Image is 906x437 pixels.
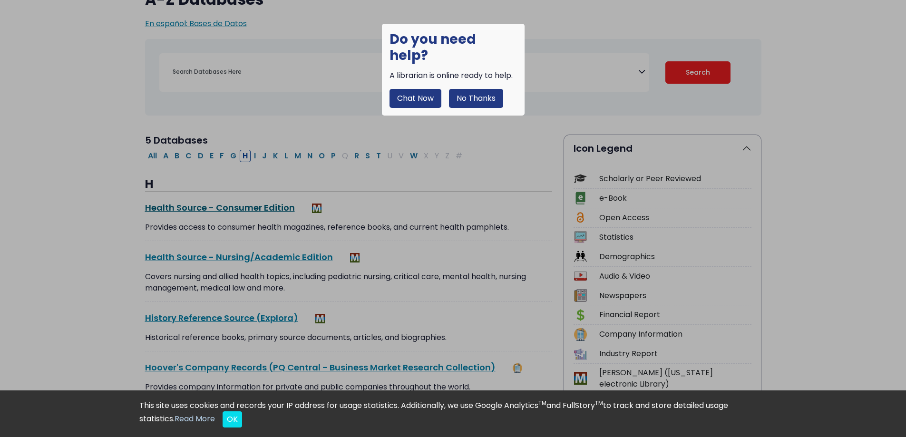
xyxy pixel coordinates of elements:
[390,89,441,108] button: Chat Now
[175,413,215,424] a: Read More
[595,399,603,407] sup: TM
[223,411,242,427] button: Close
[390,70,517,81] div: A librarian is online ready to help.
[139,400,767,427] div: This site uses cookies and records your IP address for usage statistics. Additionally, we use Goo...
[538,399,546,407] sup: TM
[449,89,503,108] button: No Thanks
[390,31,517,63] h1: Do you need help?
